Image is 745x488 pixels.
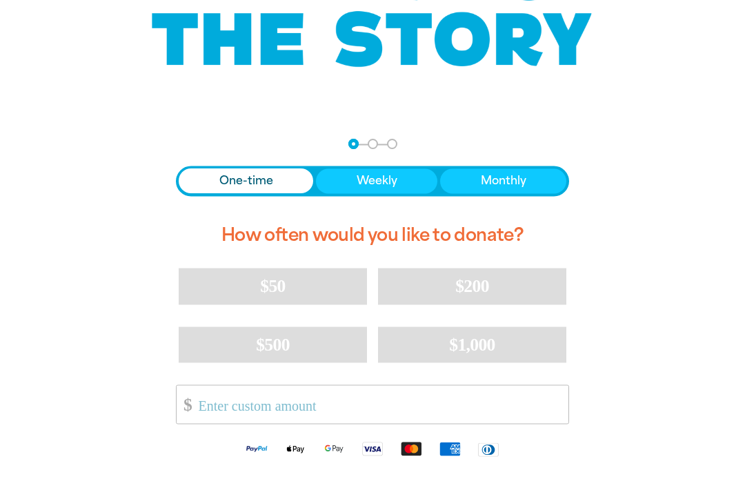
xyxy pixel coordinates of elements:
img: Visa logo [353,441,392,457]
span: $50 [260,276,285,296]
h2: How often would you like to donate? [176,213,569,257]
button: $50 [179,269,367,304]
button: Navigate to step 2 of 3 to enter your details [368,139,378,150]
span: Weekly [357,173,397,190]
img: Diners Club logo [469,442,508,458]
span: Monthly [481,173,526,190]
button: Navigate to step 1 of 3 to enter your donation amount [348,139,359,150]
img: Google Pay logo [315,441,353,457]
div: Available payment methods [176,430,569,468]
input: Enter custom amount [189,386,568,424]
button: Navigate to step 3 of 3 to enter your payment details [387,139,397,150]
button: $200 [378,269,566,304]
img: Apple Pay logo [276,441,315,457]
img: Mastercard logo [392,441,430,457]
span: $ [177,389,192,420]
div: Donation frequency [176,166,569,197]
span: $1,000 [449,335,495,355]
button: One-time [179,169,313,194]
span: $500 [256,335,290,355]
button: Weekly [316,169,437,194]
span: $200 [455,276,489,296]
button: $1,000 [378,327,566,363]
button: Monthly [440,169,566,194]
img: American Express logo [430,441,469,457]
img: Paypal logo [237,441,276,457]
span: One-time [219,173,273,190]
button: $500 [179,327,367,363]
